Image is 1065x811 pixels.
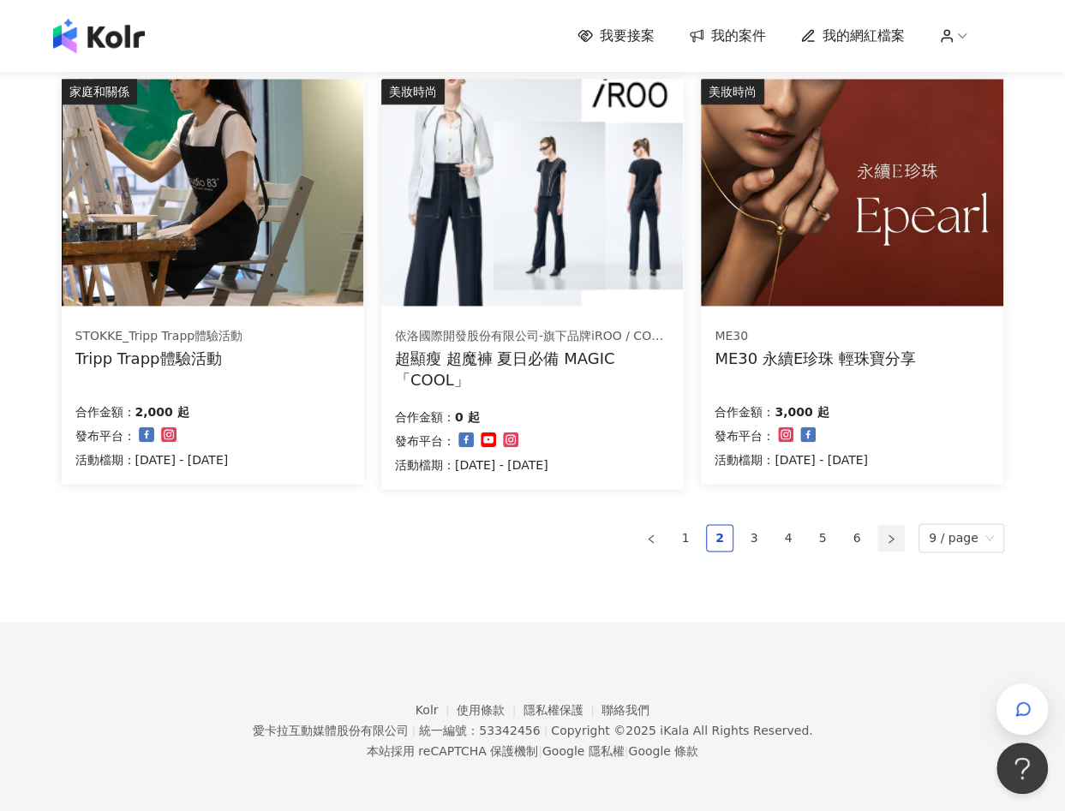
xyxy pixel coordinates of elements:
[844,525,870,551] a: 6
[62,79,137,104] div: 家庭和關係
[367,740,698,760] span: 本站採用 reCAPTCHA 保護機制
[601,702,649,716] a: 聯絡我們
[996,742,1048,794] iframe: Help Scout Beacon - Open
[929,524,994,552] span: 9 / page
[637,524,665,552] button: left
[53,19,145,53] img: logo
[715,348,916,369] div: ME30 永續E珍珠 輕珠寶分享
[775,525,801,551] a: 4
[741,525,767,551] a: 3
[701,79,1002,306] img: ME30 永續E珍珠 系列輕珠寶
[381,79,683,306] img: ONE TONE彩虹衣
[543,723,547,736] span: |
[660,723,689,736] a: iKala
[411,723,416,736] span: |
[673,525,698,551] a: 1
[711,27,766,45] span: 我的案件
[75,402,135,422] p: 合作金額：
[542,743,625,757] a: Google 隱私權
[524,702,602,716] a: 隱私權保護
[625,743,629,757] span: |
[75,348,243,369] div: Tripp Trapp體驗活動
[381,79,445,104] div: 美妝時尚
[75,328,243,345] div: STOKKE_Tripp Trapp體驗活動
[75,426,135,446] p: 發布平台：
[707,525,733,551] a: 2
[715,450,868,470] p: 活動檔期：[DATE] - [DATE]
[395,407,455,427] p: 合作金額：
[715,328,916,345] div: ME30
[775,402,829,422] p: 3,000 起
[416,702,457,716] a: Kolr
[715,402,775,422] p: 合作金額：
[701,79,764,104] div: 美妝時尚
[918,523,1004,552] div: Page Size
[886,534,896,544] span: right
[135,402,189,422] p: 2,000 起
[252,723,408,736] div: 愛卡拉互動媒體股份有限公司
[75,450,229,470] p: 活動檔期：[DATE] - [DATE]
[775,524,802,552] li: 4
[62,79,363,306] img: 坐上tripp trapp、體驗專注繪畫創作
[395,328,669,345] div: 依洛國際開發股份有限公司-旗下品牌iROO / COZY PUNCH
[538,743,542,757] span: |
[600,27,655,45] span: 我要接案
[740,524,768,552] li: 3
[877,524,905,552] li: Next Page
[706,524,733,552] li: 2
[715,426,775,446] p: 發布平台：
[395,348,670,391] div: 超顯瘦 超魔褲 夏日必備 MAGIC「COOL」
[551,723,812,736] div: Copyright © 2025 All Rights Reserved.
[809,524,836,552] li: 5
[628,743,698,757] a: Google 條款
[823,27,905,45] span: 我的網紅檔案
[646,534,656,544] span: left
[810,525,835,551] a: 5
[800,27,905,45] a: 我的網紅檔案
[395,431,455,451] p: 發布平台：
[395,455,548,475] p: 活動檔期：[DATE] - [DATE]
[419,723,540,736] div: 統一編號：53342456
[672,524,699,552] li: 1
[637,524,665,552] li: Previous Page
[457,702,524,716] a: 使用條款
[843,524,871,552] li: 6
[689,27,766,45] a: 我的案件
[877,524,905,552] button: right
[455,407,480,427] p: 0 起
[577,27,655,45] a: 我要接案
